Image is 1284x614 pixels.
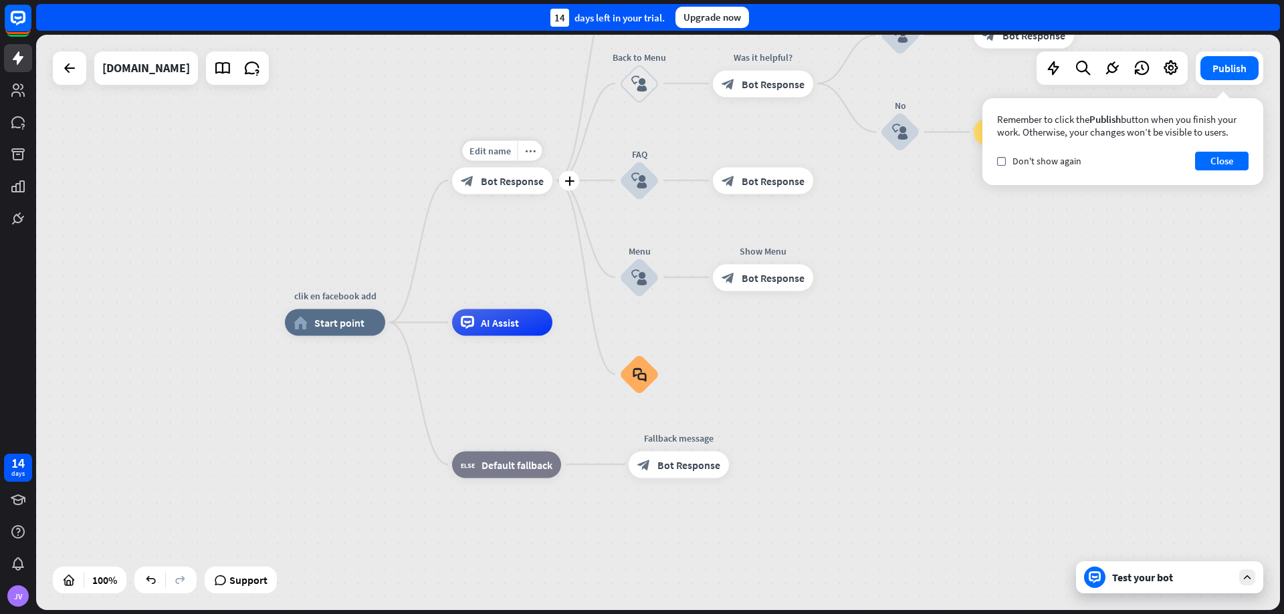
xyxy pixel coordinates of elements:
span: Default fallback [481,458,552,471]
div: 100% [88,569,121,591]
div: Fallback message [619,431,739,444]
i: block_bot_response [722,77,735,90]
div: clik en facebook add [275,289,395,303]
div: hemisautoservice.com [102,51,190,85]
div: Was it helpful? [703,50,823,63]
div: Show Menu [703,244,823,257]
i: block_bot_response [722,271,735,284]
i: block_user_input [892,27,908,43]
div: 14 [550,9,569,27]
div: Menu [599,244,679,257]
div: 14 [11,457,25,469]
div: Back to Menu [964,99,1084,112]
i: block_bot_response [461,174,474,187]
div: days left in your trial. [550,9,665,27]
i: block_bot_response [637,458,651,471]
i: block_bot_response [982,29,996,42]
span: AI Assist [481,316,519,329]
i: block_fallback [461,458,475,471]
span: Bot Response [481,174,544,187]
button: Publish [1200,56,1259,80]
i: block_user_input [892,124,908,140]
div: Test your bot [1112,571,1233,584]
i: plus [564,176,574,185]
i: block_faq [633,367,647,381]
div: Back to Menu [599,50,679,63]
span: Bot Response [657,458,720,471]
div: FAQ [599,147,679,160]
div: Remember to click the button when you finish your work. Otherwise, your changes won’t be visible ... [997,113,1249,138]
i: block_user_input [631,75,647,92]
span: Start point [314,316,364,329]
span: Bot Response [1002,29,1065,42]
i: block_user_input [631,269,647,285]
i: block_user_input [631,172,647,188]
button: Close [1195,152,1249,170]
span: Edit name [469,144,511,156]
div: No [860,99,940,112]
i: home_2 [294,316,308,329]
i: more_horiz [525,146,536,156]
span: Publish [1089,113,1121,126]
div: days [11,469,25,478]
span: Support [229,569,267,591]
span: Bot Response [742,271,805,284]
span: Don't show again [1012,155,1081,167]
div: JV [7,585,29,607]
a: 14 days [4,454,32,482]
button: Open LiveChat chat widget [11,5,51,45]
span: Bot Response [742,174,805,187]
span: Bot Response [742,77,805,90]
i: block_bot_response [722,174,735,187]
div: Upgrade now [675,7,749,28]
